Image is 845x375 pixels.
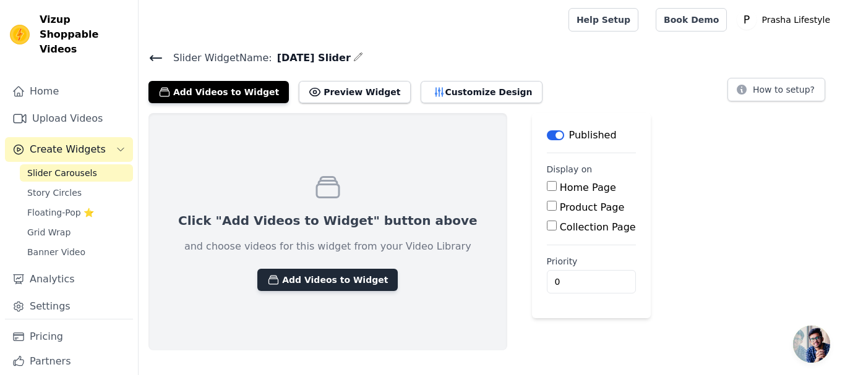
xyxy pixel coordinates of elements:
a: Pricing [5,324,133,349]
a: Open chat [793,326,830,363]
a: Settings [5,294,133,319]
label: Collection Page [560,221,636,233]
button: Preview Widget [299,81,410,103]
span: Create Widgets [30,142,106,157]
button: How to setup? [727,78,825,101]
a: Floating-Pop ⭐ [20,204,133,221]
button: Add Videos to Widget [257,269,398,291]
div: Edit Name [353,49,363,66]
legend: Display on [547,163,593,175]
button: P Prasha Lifestyle [737,9,835,31]
span: Banner Video [27,246,85,258]
text: P [744,14,750,26]
span: Floating-Pop ⭐ [27,206,94,219]
p: and choose videos for this widget from your Video Library [184,239,471,254]
span: Grid Wrap [27,226,71,238]
button: Add Videos to Widget [148,81,289,103]
a: Help Setup [568,8,638,32]
button: Create Widgets [5,137,133,162]
button: Customize Design [421,81,543,103]
a: Upload Videos [5,106,133,131]
a: Home [5,79,133,104]
span: Vizup Shoppable Videos [40,12,128,57]
a: How to setup? [727,86,825,98]
span: Slider Carousels [27,167,97,179]
label: Product Page [560,201,625,213]
a: Partners [5,349,133,374]
span: Story Circles [27,187,82,199]
img: Vizup [10,25,30,44]
span: [DATE] Slider [272,51,351,65]
a: Grid Wrap [20,224,133,241]
a: Book Demo [656,8,727,32]
label: Home Page [560,182,616,193]
label: Priority [547,255,636,268]
p: Click "Add Videos to Widget" button above [178,212,478,229]
a: Analytics [5,267,133,292]
a: Story Circles [20,184,133,201]
p: Published [569,128,617,143]
p: Prasha Lifestyle [757,9,835,31]
a: Slider Carousels [20,164,133,182]
span: Slider Widget Name: [163,51,272,65]
a: Banner Video [20,243,133,261]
